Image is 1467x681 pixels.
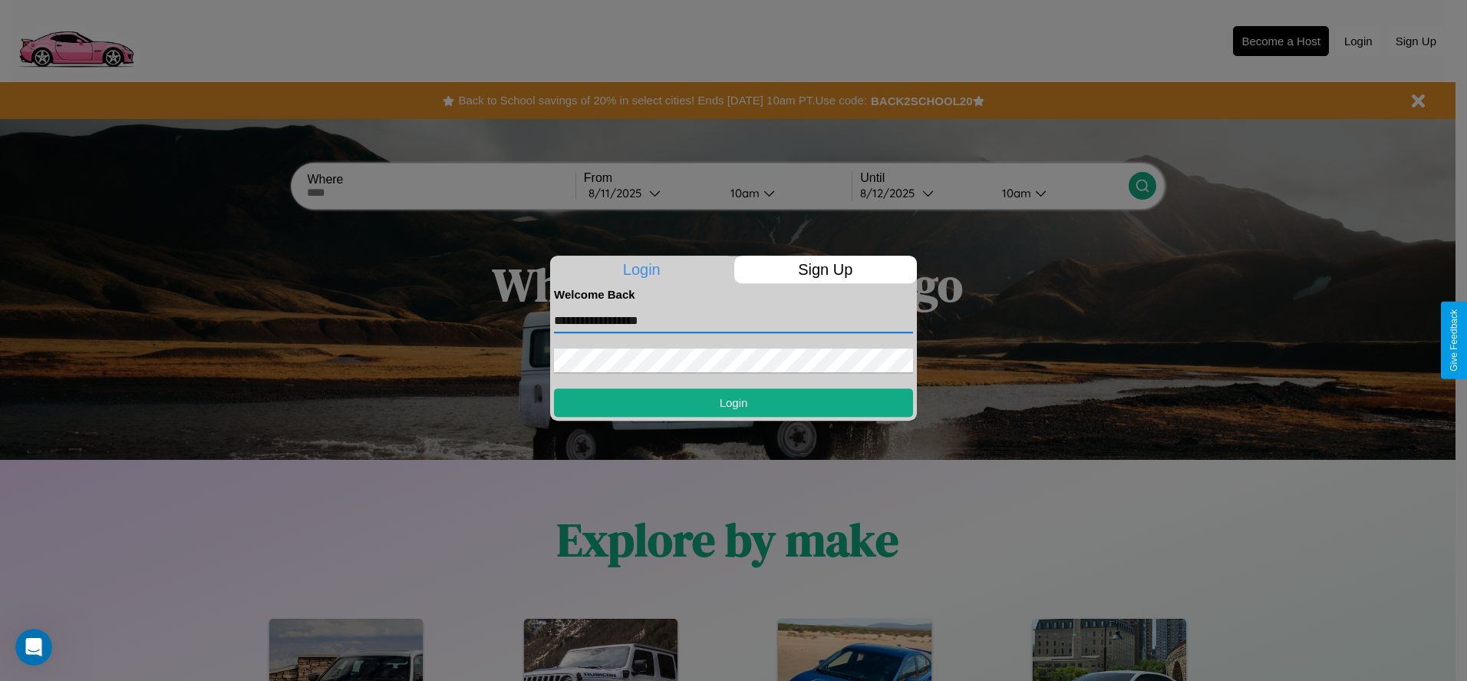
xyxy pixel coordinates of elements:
[554,388,913,417] button: Login
[550,256,733,283] p: Login
[554,288,913,301] h4: Welcome Back
[734,256,918,283] p: Sign Up
[15,629,52,666] iframe: Intercom live chat
[1449,309,1459,372] div: Give Feedback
